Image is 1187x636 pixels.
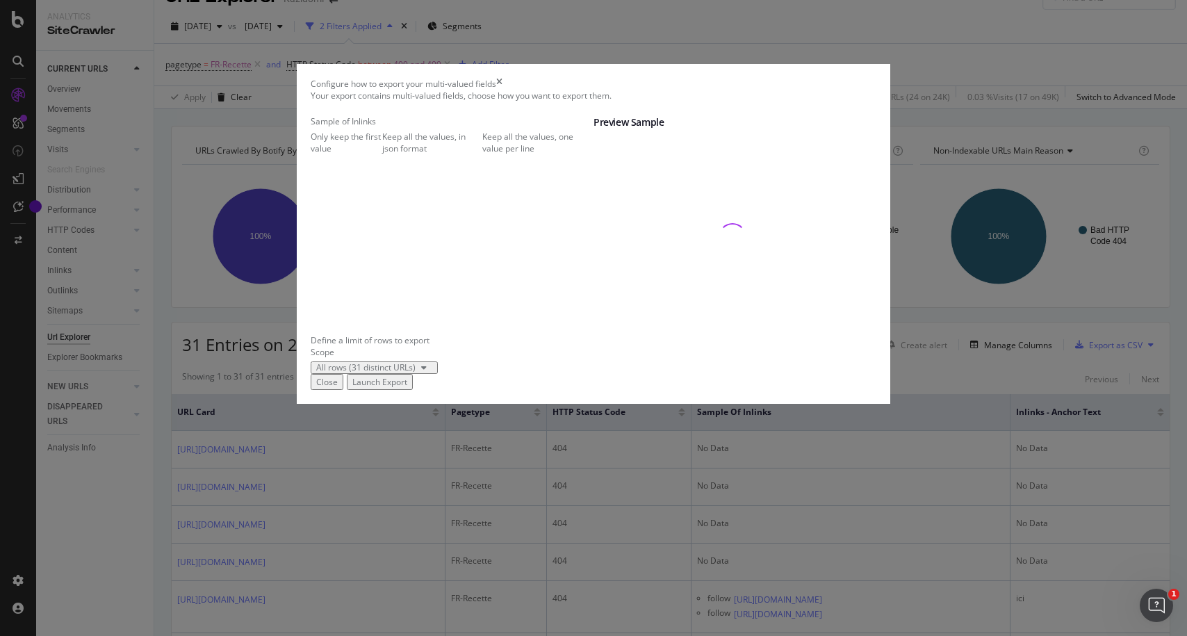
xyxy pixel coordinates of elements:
label: Scope [311,346,334,358]
div: Close [316,376,338,388]
iframe: Intercom live chat [1140,589,1173,622]
div: Keep all the values, one value per line [482,131,594,154]
button: Launch Export [347,374,413,390]
div: Keep all the values, in json format [382,131,482,154]
button: All rows (31 distinct URLs) [311,361,438,374]
div: All rows (31 distinct URLs) [316,364,416,372]
span: 1 [1168,589,1179,600]
label: Sample of Inlinks [311,115,376,127]
div: Configure how to export your multi-valued fields [311,78,496,90]
div: modal [297,64,890,405]
div: Launch Export [352,376,407,388]
div: Preview Sample [593,115,876,129]
div: times [496,78,502,90]
button: Close [311,374,343,390]
div: Your export contains multi-valued fields, choose how you want to export them. [311,90,876,101]
div: Define a limit of rows to export [311,334,876,346]
div: Only keep the first value [311,131,382,154]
